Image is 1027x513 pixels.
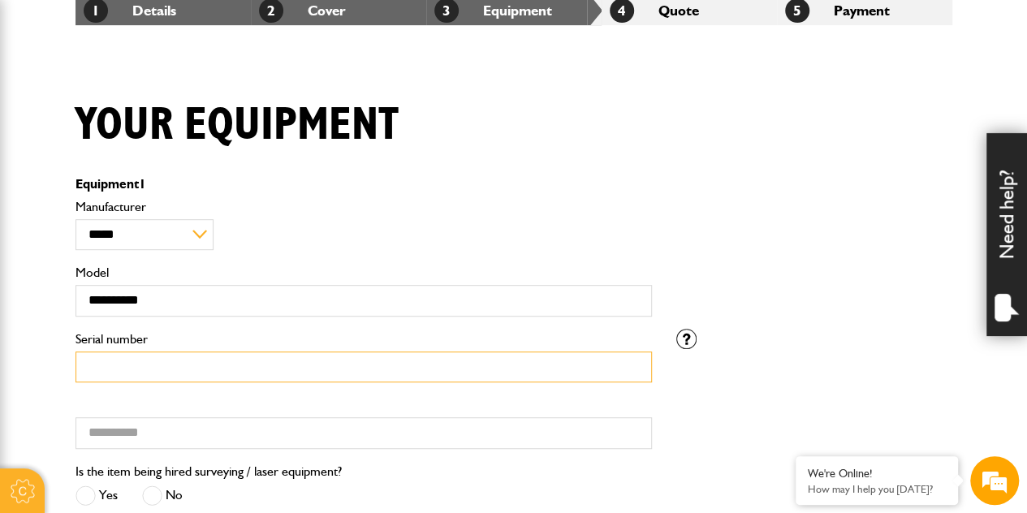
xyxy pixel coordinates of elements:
span: 1 [139,176,146,192]
label: Manufacturer [76,200,652,213]
div: We're Online! [808,467,946,481]
label: Model [76,266,652,279]
p: Equipment [76,178,652,191]
a: 2Cover [259,2,346,19]
a: 1Details [84,2,176,19]
div: Need help? [986,133,1027,336]
label: Yes [76,485,118,506]
label: Serial number [76,333,652,346]
p: How may I help you today? [808,483,946,495]
label: No [142,485,183,506]
label: Is the item being hired surveying / laser equipment? [76,465,342,478]
h1: Your equipment [76,98,399,153]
